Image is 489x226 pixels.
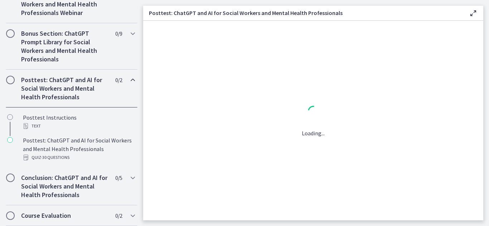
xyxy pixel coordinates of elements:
div: Text [23,122,135,130]
p: Loading... [302,129,325,137]
h2: Posttest: ChatGPT and AI for Social Workers and Mental Health Professionals [21,76,108,101]
h2: Conclusion: ChatGPT and AI for Social Workers and Mental Health Professionals [21,174,108,199]
div: 1 [302,104,325,120]
span: · 30 Questions [41,153,69,162]
span: 0 / 2 [115,211,122,220]
h2: Bonus Section: ChatGPT Prompt Library for Social Workers and Mental Health Professionals [21,29,108,64]
div: Posttest Instructions [23,113,135,130]
span: 0 / 2 [115,76,122,84]
h2: Course Evaluation [21,211,108,220]
div: Posttest: ChatGPT and AI for Social Workers and Mental Health Professionals [23,136,135,162]
span: 0 / 5 [115,174,122,182]
h3: Posttest: ChatGPT and AI for Social Workers and Mental Health Professionals [149,9,457,17]
div: Quiz [23,153,135,162]
span: 0 / 9 [115,29,122,38]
